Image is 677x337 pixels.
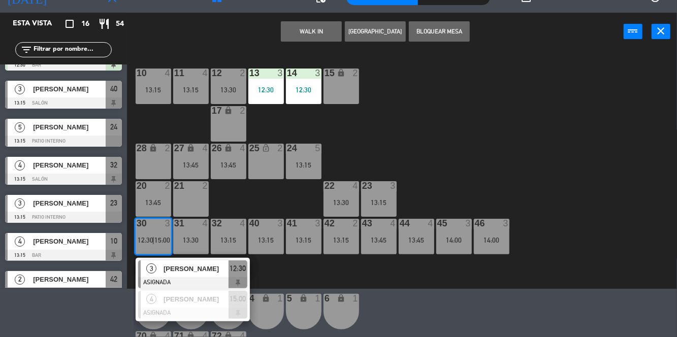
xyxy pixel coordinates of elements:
i: lock [262,294,270,302]
i: lock [337,294,345,302]
div: 21 [174,181,175,190]
div: 3 [277,219,283,228]
div: 13:30 [324,199,359,206]
span: 4 [15,237,25,247]
span: 54 [116,18,124,30]
button: close [652,24,670,39]
span: 4 [15,160,25,171]
div: 3 [315,69,321,78]
span: 15:00 [154,236,170,244]
div: 4 [202,144,208,153]
span: 2 [15,275,25,285]
div: 1 [315,294,321,303]
button: [GEOGRAPHIC_DATA] [345,21,406,42]
span: 32 [110,159,117,171]
div: 4 [202,219,208,228]
div: 5 [315,144,321,153]
div: 2 [352,219,359,228]
span: 12:30 [138,236,153,244]
span: [PERSON_NAME] [33,274,106,285]
div: 3 [503,219,509,228]
div: 2 [165,144,171,153]
div: 2 [202,181,208,190]
i: lock [224,106,233,115]
div: 12:30 [248,86,284,93]
div: 4 [240,144,246,153]
div: 2 [240,106,246,115]
div: 2 [240,69,246,78]
div: 3 [165,219,171,228]
span: 12:30 [230,262,246,275]
div: 1 [277,294,283,303]
span: 10 [110,235,117,247]
div: 4 [202,69,208,78]
div: 3 [465,219,471,228]
span: [PERSON_NAME] [164,294,229,305]
i: restaurant [98,18,110,30]
i: lock [299,294,308,302]
span: [PERSON_NAME] [33,236,106,247]
span: 23 [110,197,117,209]
span: 3 [146,263,156,274]
div: Esta vista [5,18,73,30]
button: power_input [624,24,642,39]
div: 31 [174,219,175,228]
span: 3 [15,198,25,209]
span: 3 [15,84,25,94]
div: 13:15 [173,86,209,93]
div: 13:15 [286,161,321,168]
i: lock [186,144,195,152]
div: 13:15 [211,237,246,244]
span: [PERSON_NAME] [33,198,106,209]
span: 15:00 [230,293,246,305]
div: 11 [174,69,175,78]
div: 2 [165,181,171,190]
div: 12:30 [286,86,321,93]
span: 4 [146,294,156,304]
div: 23 [362,181,363,190]
i: close [655,25,667,37]
span: 16 [81,18,89,30]
span: [PERSON_NAME] [33,84,106,94]
span: [PERSON_NAME] [164,263,229,274]
div: 4 [240,219,246,228]
div: 13:15 [286,237,321,244]
i: lock [224,144,233,152]
span: 42 [110,273,117,285]
button: Bloquear Mesa [409,21,470,42]
span: 24 [110,121,117,133]
i: lock_open [262,144,270,152]
div: 1 [352,294,359,303]
div: 13 [249,69,250,78]
span: 5 [15,122,25,132]
div: 13:45 [399,237,434,244]
input: Filtrar por nombre... [33,44,111,55]
i: power_input [627,25,639,37]
div: 14:00 [474,237,509,244]
div: 13:30 [173,237,209,244]
div: 13:15 [361,199,397,206]
span: [PERSON_NAME] [33,122,106,132]
div: 3 [390,181,396,190]
div: 4 [165,69,171,78]
div: 3 [315,219,321,228]
div: 13:45 [136,199,171,206]
span: [PERSON_NAME] [33,160,106,171]
span: | [152,236,154,244]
